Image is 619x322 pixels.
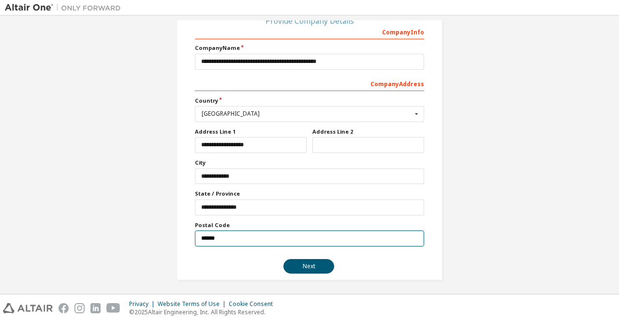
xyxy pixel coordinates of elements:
[195,159,424,167] label: City
[229,300,279,308] div: Cookie Consent
[195,97,424,105] label: Country
[74,303,85,313] img: instagram.svg
[158,300,229,308] div: Website Terms of Use
[312,128,424,136] label: Address Line 2
[90,303,101,313] img: linkedin.svg
[195,76,424,91] div: Company Address
[59,303,69,313] img: facebook.svg
[283,259,334,274] button: Next
[195,190,424,198] label: State / Province
[5,3,126,13] img: Altair One
[195,221,424,229] label: Postal Code
[129,308,279,316] p: © 2025 Altair Engineering, Inc. All Rights Reserved.
[129,300,158,308] div: Privacy
[195,44,424,52] label: Company Name
[106,303,120,313] img: youtube.svg
[202,111,412,117] div: [GEOGRAPHIC_DATA]
[3,303,53,313] img: altair_logo.svg
[195,24,424,39] div: Company Info
[195,128,307,136] label: Address Line 1
[195,18,424,24] div: Provide Company Details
